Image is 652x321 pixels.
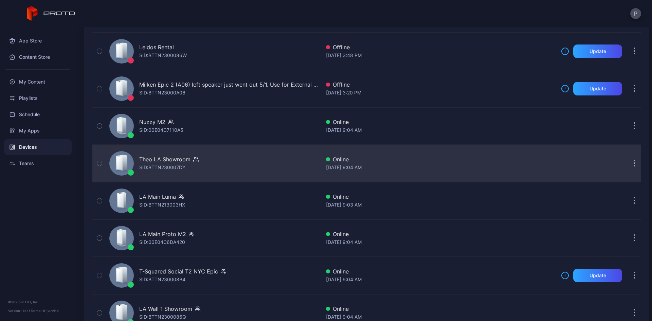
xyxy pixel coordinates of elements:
[139,118,165,126] div: Nuzzy M2
[139,89,185,97] div: SID: BTTN23000A06
[326,81,556,89] div: Offline
[139,238,185,246] div: SID: 00E04C6DA420
[590,273,606,278] div: Update
[139,275,185,284] div: SID: BTTN230008B4
[326,230,556,238] div: Online
[4,33,72,49] a: App Store
[139,163,185,172] div: SID: BTTN230007DY
[139,43,174,51] div: Leidos Rental
[4,106,72,123] a: Schedule
[590,49,606,54] div: Update
[139,313,186,321] div: SID: BTTN2300086Q
[139,201,185,209] div: SID: BTTN213003HX
[4,139,72,155] a: Devices
[139,305,192,313] div: LA Wall 1 Showroom
[630,8,641,19] button: P
[573,44,622,58] button: Update
[326,193,556,201] div: Online
[4,90,72,106] a: Playlists
[139,230,186,238] div: LA Main Proto M2
[8,299,68,305] div: © 2025 PROTO, Inc.
[139,81,321,89] div: Milken Epic 2 (A06) left speaker just went out 5/1. Use for External speaker.
[4,74,72,90] a: My Content
[326,267,556,275] div: Online
[4,155,72,172] a: Teams
[326,43,556,51] div: Offline
[139,126,183,134] div: SID: 00E04C7110A5
[31,309,59,313] a: Terms Of Service
[326,163,556,172] div: [DATE] 9:04 AM
[139,155,191,163] div: Theo LA Showroom
[4,49,72,65] a: Content Store
[326,155,556,163] div: Online
[573,82,622,95] button: Update
[4,123,72,139] a: My Apps
[326,305,556,313] div: Online
[326,275,556,284] div: [DATE] 9:04 AM
[8,309,31,313] span: Version 1.13.1 •
[139,267,218,275] div: T-Squared Social T2 NYC Epic
[326,118,556,126] div: Online
[326,126,556,134] div: [DATE] 9:04 AM
[326,238,556,246] div: [DATE] 9:04 AM
[326,313,556,321] div: [DATE] 9:04 AM
[326,89,556,97] div: [DATE] 3:20 PM
[590,86,606,91] div: Update
[139,193,176,201] div: LA Main Luma
[139,51,187,59] div: SID: BTTN2300086W
[326,51,556,59] div: [DATE] 3:48 PM
[326,201,556,209] div: [DATE] 9:03 AM
[573,269,622,282] button: Update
